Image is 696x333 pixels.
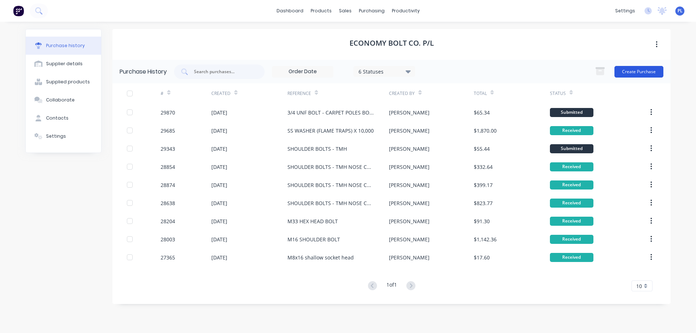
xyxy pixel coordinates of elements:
[474,254,490,261] div: $17.60
[474,127,497,134] div: $1,870.00
[273,5,307,16] a: dashboard
[389,199,430,207] div: [PERSON_NAME]
[161,90,163,97] div: #
[550,199,593,208] div: Received
[349,39,434,47] h1: ECONOMY BOLT CO. P/L
[161,127,175,134] div: 29685
[211,254,227,261] div: [DATE]
[161,236,175,243] div: 28003
[161,163,175,171] div: 28854
[287,163,374,171] div: SHOULDER BOLTS - TMH NOSE CONE COMPONENTS
[474,90,487,97] div: Total
[211,127,227,134] div: [DATE]
[550,144,593,153] div: Submitted
[211,236,227,243] div: [DATE]
[26,37,101,55] button: Purchase history
[287,145,347,153] div: SHOULDER BOLTS - TMH
[389,254,430,261] div: [PERSON_NAME]
[550,90,566,97] div: Status
[161,181,175,189] div: 28874
[550,108,593,117] div: Submitted
[211,217,227,225] div: [DATE]
[389,90,415,97] div: Created By
[26,109,101,127] button: Contacts
[474,163,493,171] div: $332.64
[389,163,430,171] div: [PERSON_NAME]
[287,217,338,225] div: M33 HEX HEAD BOLT
[389,217,430,225] div: [PERSON_NAME]
[211,181,227,189] div: [DATE]
[287,127,374,134] div: SS WASHER (FLAME TRAPS) X 10,000
[211,163,227,171] div: [DATE]
[474,145,490,153] div: $55.44
[161,199,175,207] div: 28638
[678,8,683,14] span: PL
[335,5,355,16] div: sales
[26,127,101,145] button: Settings
[46,97,75,103] div: Collaborate
[614,66,663,78] button: Create Purchase
[355,5,388,16] div: purchasing
[287,236,340,243] div: M16 SHOULDER BOLT
[161,109,175,116] div: 29870
[161,254,175,261] div: 27365
[287,181,374,189] div: SHOULDER BOLTS - TMH NOSE CONE COMPONENTS
[636,282,642,290] span: 10
[386,281,397,291] div: 1 of 1
[474,236,497,243] div: $1,142.36
[161,217,175,225] div: 28204
[388,5,423,16] div: productivity
[46,42,85,49] div: Purchase history
[211,109,227,116] div: [DATE]
[550,217,593,226] div: Received
[211,199,227,207] div: [DATE]
[46,133,66,140] div: Settings
[272,66,333,77] input: Order Date
[120,67,167,76] div: Purchase History
[474,199,493,207] div: $823.77
[550,180,593,190] div: Received
[287,90,311,97] div: Reference
[474,109,490,116] div: $65.34
[389,181,430,189] div: [PERSON_NAME]
[211,90,231,97] div: Created
[13,5,24,16] img: Factory
[389,109,430,116] div: [PERSON_NAME]
[389,145,430,153] div: [PERSON_NAME]
[161,145,175,153] div: 29343
[550,235,593,244] div: Received
[307,5,335,16] div: products
[389,236,430,243] div: [PERSON_NAME]
[389,127,430,134] div: [PERSON_NAME]
[46,115,69,121] div: Contacts
[474,217,490,225] div: $91.30
[287,109,374,116] div: 3/4 UNF BOLT - CARPET POLES BOTTOM HOOKS
[26,73,101,91] button: Supplied products
[193,68,253,75] input: Search purchases...
[359,67,410,75] div: 6 Statuses
[26,91,101,109] button: Collaborate
[26,55,101,73] button: Supplier details
[612,5,639,16] div: settings
[46,79,90,85] div: Supplied products
[550,162,593,171] div: Received
[46,61,83,67] div: Supplier details
[211,145,227,153] div: [DATE]
[287,199,374,207] div: SHOULDER BOLTS - TMH NOSE CONE COMPONENTS
[550,253,593,262] div: Received
[550,126,593,135] div: Received
[287,254,354,261] div: M8x16 shallow socket head
[474,181,493,189] div: $399.17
